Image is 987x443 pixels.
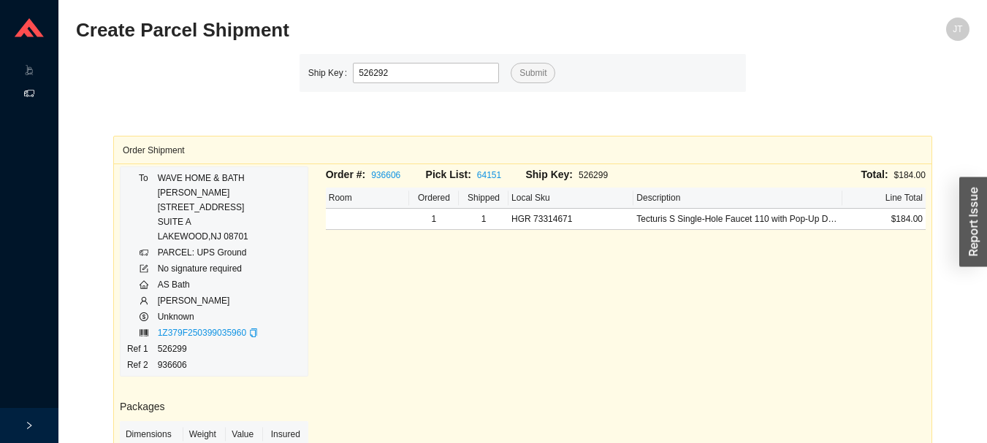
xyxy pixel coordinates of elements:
[525,166,625,183] div: 526299
[326,169,365,180] span: Order #:
[158,171,258,244] div: WAVE HOME & BATH [PERSON_NAME] [STREET_ADDRESS] SUITE A LAKEWOOD , NJ 08701
[140,264,148,273] span: form
[633,188,842,209] th: Description
[426,169,471,180] span: Pick List:
[76,18,746,43] h2: Create Parcel Shipment
[140,312,148,321] span: dollar
[525,169,573,180] span: Ship Key:
[140,328,148,337] span: barcode
[636,212,839,226] div: Tecturis S Single-Hole Faucet 110 with Pop-Up Drain, 1.2 GPM in Matte Black
[157,357,259,373] td: 936606
[409,209,459,230] td: 1
[126,341,157,357] td: Ref 1
[120,398,308,415] h3: Packages
[511,63,555,83] button: Submit
[140,280,148,289] span: home
[861,169,888,180] span: Total:
[326,188,409,209] th: Room
[371,170,400,180] a: 936606
[157,293,259,309] td: [PERSON_NAME]
[508,188,633,209] th: Local Sku
[459,188,508,209] th: Shipped
[842,188,926,209] th: Line Total
[477,170,501,180] a: 64151
[308,63,353,83] label: Ship Key
[625,166,926,183] div: $184.00
[157,261,259,277] td: No signature required
[126,357,157,373] td: Ref 2
[249,325,258,340] div: Copy
[459,209,508,230] td: 1
[409,188,459,209] th: Ordered
[158,328,246,338] a: 1Z379F250399035960
[157,341,259,357] td: 526299
[140,296,148,305] span: user
[953,18,962,41] span: JT
[249,328,258,337] span: copy
[126,170,157,244] td: To
[123,136,923,163] div: Order Shipment
[25,421,34,430] span: right
[157,277,259,293] td: AS Bath
[842,209,926,230] td: $184.00
[508,209,633,230] td: HGR 73314671
[157,244,259,261] td: PARCEL: UPS Ground
[157,309,259,325] td: Unknown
